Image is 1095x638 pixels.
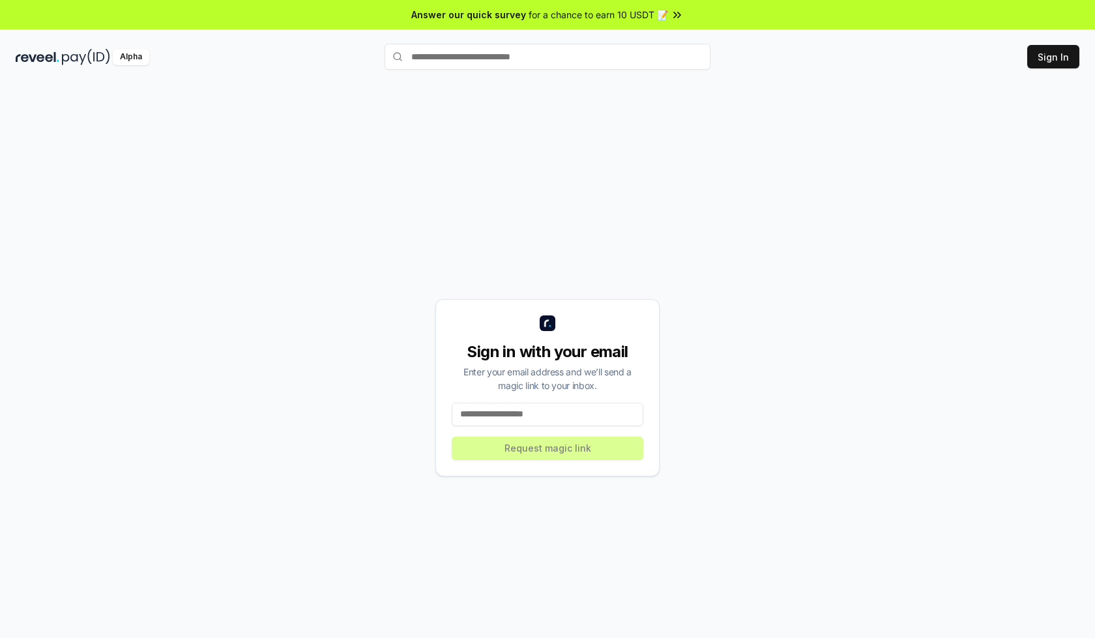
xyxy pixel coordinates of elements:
[62,49,110,65] img: pay_id
[529,8,668,22] span: for a chance to earn 10 USDT 📝
[540,315,555,331] img: logo_small
[1027,45,1079,68] button: Sign In
[113,49,149,65] div: Alpha
[452,341,643,362] div: Sign in with your email
[16,49,59,65] img: reveel_dark
[411,8,526,22] span: Answer our quick survey
[452,365,643,392] div: Enter your email address and we’ll send a magic link to your inbox.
